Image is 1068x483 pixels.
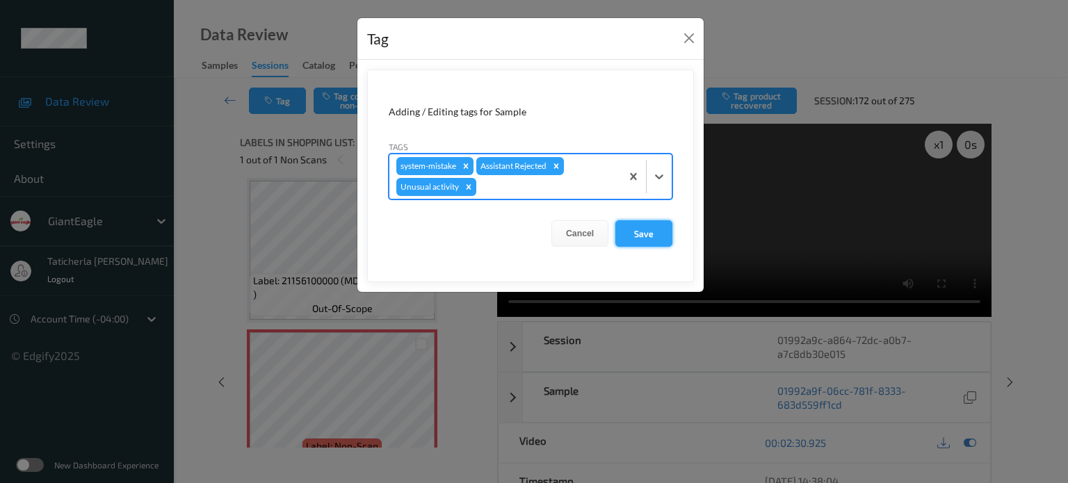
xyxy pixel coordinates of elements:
[615,220,672,247] button: Save
[461,178,476,196] div: Remove Unusual activity
[396,157,458,175] div: system-mistake
[679,28,699,48] button: Close
[389,105,672,119] div: Adding / Editing tags for Sample
[458,157,474,175] div: Remove system-mistake
[396,178,461,196] div: Unusual activity
[476,157,549,175] div: Assistant Rejected
[549,157,564,175] div: Remove Assistant Rejected
[551,220,608,247] button: Cancel
[389,140,408,153] label: Tags
[367,28,389,50] div: Tag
